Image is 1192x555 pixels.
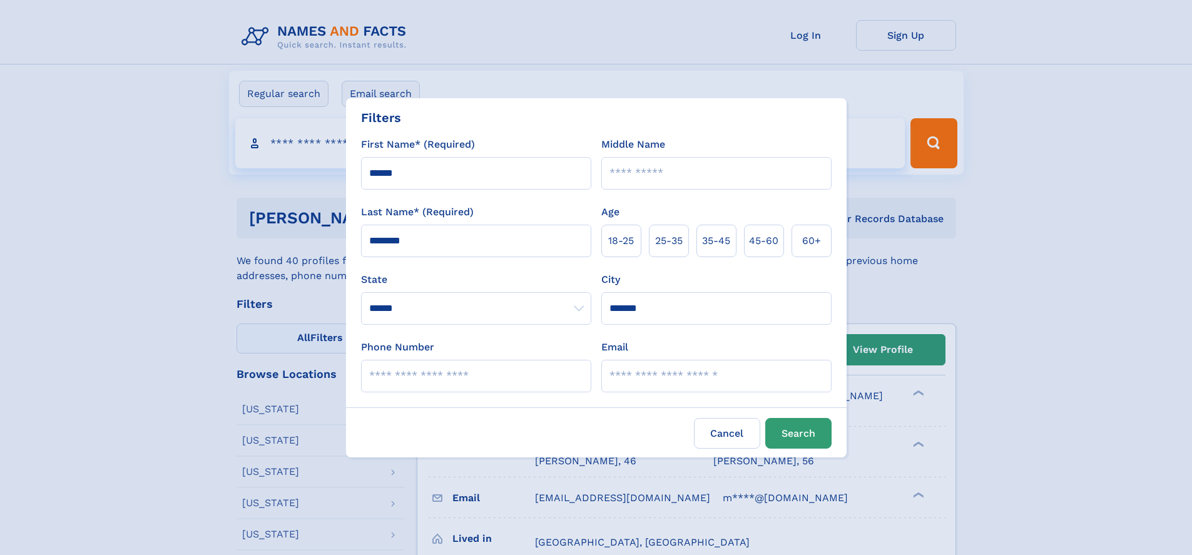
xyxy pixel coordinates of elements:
button: Search [765,418,832,449]
span: 35‑45 [702,233,730,248]
label: State [361,272,591,287]
span: 25‑35 [655,233,683,248]
span: 18‑25 [608,233,634,248]
label: Phone Number [361,340,434,355]
label: Last Name* (Required) [361,205,474,220]
div: Filters [361,108,401,127]
label: City [601,272,620,287]
label: Cancel [694,418,760,449]
span: 60+ [802,233,821,248]
label: Age [601,205,619,220]
label: Email [601,340,628,355]
label: First Name* (Required) [361,137,475,152]
span: 45‑60 [749,233,778,248]
label: Middle Name [601,137,665,152]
